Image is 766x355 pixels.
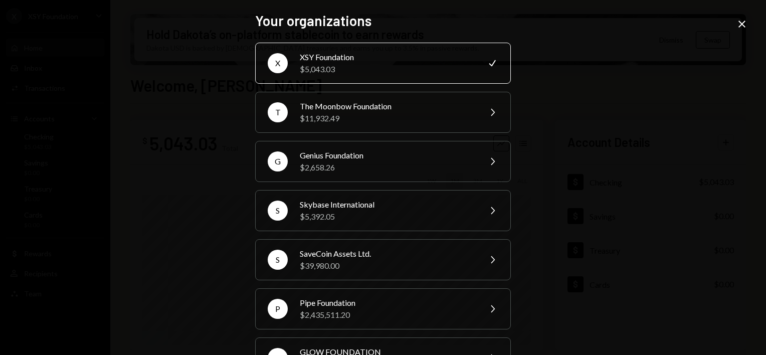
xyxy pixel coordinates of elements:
div: Pipe Foundation [300,297,474,309]
h2: Your organizations [255,11,511,31]
div: P [268,299,288,319]
div: XSY Foundation [300,51,474,63]
div: SaveCoin Assets Ltd. [300,248,474,260]
div: Skybase International [300,199,474,211]
button: PPipe Foundation$2,435,511.20 [255,288,511,329]
button: SSaveCoin Assets Ltd.$39,980.00 [255,239,511,280]
button: GGenius Foundation$2,658.26 [255,141,511,182]
div: Genius Foundation [300,149,474,161]
div: G [268,151,288,171]
button: XXSY Foundation$5,043.03 [255,43,511,84]
div: The Moonbow Foundation [300,100,474,112]
div: S [268,201,288,221]
div: $5,043.03 [300,63,474,75]
div: S [268,250,288,270]
div: T [268,102,288,122]
div: X [268,53,288,73]
button: SSkybase International$5,392.05 [255,190,511,231]
button: TThe Moonbow Foundation$11,932.49 [255,92,511,133]
div: $2,435,511.20 [300,309,474,321]
div: $11,932.49 [300,112,474,124]
div: $2,658.26 [300,161,474,173]
div: $5,392.05 [300,211,474,223]
div: $39,980.00 [300,260,474,272]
